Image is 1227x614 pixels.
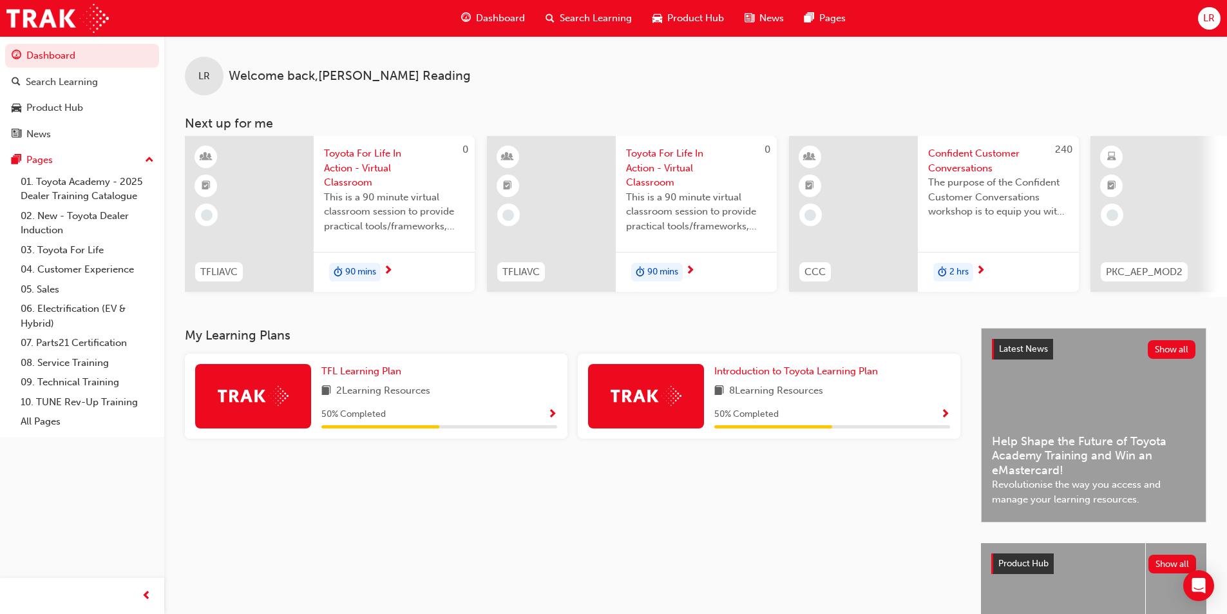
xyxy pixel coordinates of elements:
span: TFL Learning Plan [321,365,401,377]
span: next-icon [383,265,393,277]
span: This is a 90 minute virtual classroom session to provide practical tools/frameworks, behaviours a... [324,190,464,234]
div: News [26,127,51,142]
span: learningRecordVerb_NONE-icon [1107,209,1118,221]
span: 50 % Completed [714,407,779,422]
span: up-icon [145,152,154,169]
a: search-iconSearch Learning [535,5,642,32]
a: Dashboard [5,44,159,68]
button: LR [1198,7,1221,30]
span: PKC_AEP_MOD2 [1106,265,1183,280]
a: Introduction to Toyota Learning Plan [714,364,883,379]
button: Show Progress [940,407,950,423]
span: Latest News [999,343,1048,354]
span: pages-icon [12,155,21,166]
button: Show all [1148,555,1197,573]
div: Open Intercom Messenger [1183,570,1214,601]
a: 02. New - Toyota Dealer Induction [15,206,159,240]
span: prev-icon [142,588,151,604]
span: learningResourceType_INSTRUCTOR_LED-icon [805,149,814,166]
span: TFLIAVC [502,265,540,280]
a: All Pages [15,412,159,432]
button: Show Progress [547,407,557,423]
span: 2 Learning Resources [336,383,430,399]
a: Latest NewsShow all [992,339,1195,360]
span: guage-icon [461,10,471,26]
a: 08. Service Training [15,353,159,373]
span: duration-icon [636,264,645,281]
span: pages-icon [804,10,814,26]
span: car-icon [652,10,662,26]
span: Show Progress [940,409,950,421]
span: Dashboard [476,11,525,26]
span: learningRecordVerb_NONE-icon [201,209,213,221]
span: guage-icon [12,50,21,62]
button: Pages [5,148,159,172]
span: 90 mins [345,265,376,280]
span: learningRecordVerb_NONE-icon [804,209,816,221]
a: Search Learning [5,70,159,94]
a: car-iconProduct Hub [642,5,734,32]
span: The purpose of the Confident Customer Conversations workshop is to equip you with tools to commun... [928,175,1069,219]
img: Trak [6,4,109,33]
span: Welcome back , [PERSON_NAME] Reading [229,69,471,84]
span: Toyota For Life In Action - Virtual Classroom [324,146,464,190]
span: Show Progress [547,409,557,421]
a: Latest NewsShow allHelp Shape the Future of Toyota Academy Training and Win an eMastercard!Revolu... [981,328,1206,523]
span: 2 hrs [949,265,969,280]
span: Revolutionise the way you access and manage your learning resources. [992,477,1195,506]
span: news-icon [745,10,754,26]
span: search-icon [546,10,555,26]
a: 240CCCConfident Customer ConversationsThe purpose of the Confident Customer Conversations worksho... [789,136,1079,292]
span: book-icon [321,383,331,399]
span: 0 [462,144,468,155]
a: 10. TUNE Rev-Up Training [15,392,159,412]
span: learningResourceType_ELEARNING-icon [1107,149,1116,166]
a: TFL Learning Plan [321,364,406,379]
a: 03. Toyota For Life [15,240,159,260]
a: 09. Technical Training [15,372,159,392]
span: booktick-icon [1107,178,1116,195]
a: 05. Sales [15,280,159,300]
span: CCC [804,265,826,280]
img: Trak [611,386,681,406]
span: learningRecordVerb_NONE-icon [502,209,514,221]
a: 0TFLIAVCToyota For Life In Action - Virtual ClassroomThis is a 90 minute virtual classroom sessio... [185,136,475,292]
span: 90 mins [647,265,678,280]
span: search-icon [12,77,21,88]
h3: Next up for me [164,116,1227,131]
a: guage-iconDashboard [451,5,535,32]
h3: My Learning Plans [185,328,960,343]
span: car-icon [12,102,21,114]
span: 50 % Completed [321,407,386,422]
span: LR [1203,11,1215,26]
span: LR [198,69,210,84]
span: next-icon [685,265,695,277]
span: Pages [819,11,846,26]
span: Search Learning [560,11,632,26]
span: 240 [1055,144,1072,155]
a: pages-iconPages [794,5,856,32]
span: Confident Customer Conversations [928,146,1069,175]
a: 0TFLIAVCToyota For Life In Action - Virtual ClassroomThis is a 90 minute virtual classroom sessio... [487,136,777,292]
button: Show all [1148,340,1196,359]
a: 07. Parts21 Certification [15,333,159,353]
span: Help Shape the Future of Toyota Academy Training and Win an eMastercard! [992,434,1195,478]
span: book-icon [714,383,724,399]
a: 01. Toyota Academy - 2025 Dealer Training Catalogue [15,172,159,206]
div: Search Learning [26,75,98,90]
div: Product Hub [26,101,83,115]
span: Introduction to Toyota Learning Plan [714,365,878,377]
span: next-icon [976,265,985,277]
span: duration-icon [938,264,947,281]
span: learningResourceType_INSTRUCTOR_LED-icon [202,149,211,166]
span: booktick-icon [202,178,211,195]
button: DashboardSearch LearningProduct HubNews [5,41,159,148]
a: News [5,122,159,146]
span: Product Hub [667,11,724,26]
span: Toyota For Life In Action - Virtual Classroom [626,146,766,190]
img: Trak [218,386,289,406]
a: news-iconNews [734,5,794,32]
span: duration-icon [334,264,343,281]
